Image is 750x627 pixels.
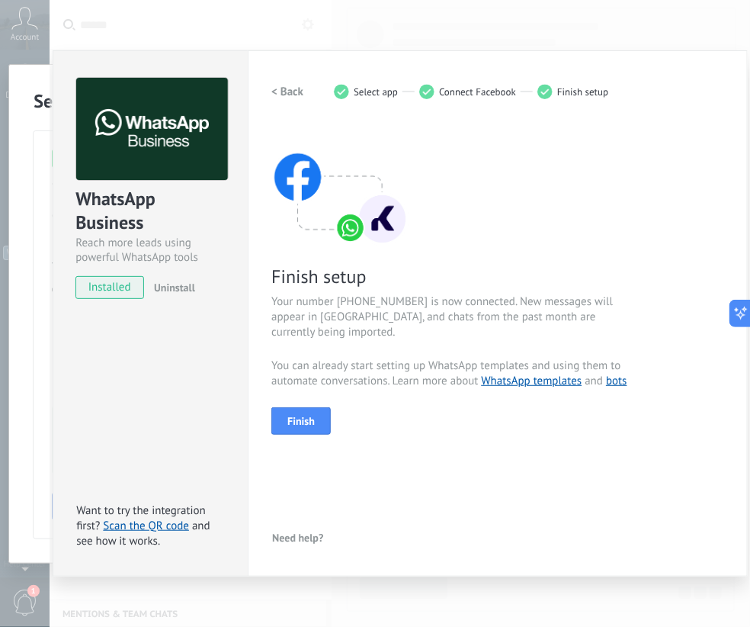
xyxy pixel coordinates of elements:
h2: < Back [271,85,303,99]
div: Reach more leads using powerful WhatsApp tools [75,236,226,265]
span: installed [76,276,143,299]
span: Uninstall [154,281,195,294]
a: bots [606,374,627,388]
span: Need help? [272,532,323,543]
span: You can already start setting up WhatsApp templates and using them to automate conversations. Lea... [271,359,634,389]
img: connect with facebook [271,124,409,246]
span: Want to try the integration first? [76,503,206,533]
span: Finish [287,416,315,426]
span: Your number [PHONE_NUMBER] is now connected. New messages will appear in [GEOGRAPHIC_DATA], and c... [271,294,634,340]
span: Select app [354,86,398,98]
button: Uninstall [148,276,195,299]
button: < Back [271,78,303,105]
img: logo_main.png [76,78,228,181]
div: WhatsApp Business [75,187,226,236]
button: Finish [271,407,331,435]
span: Connect Facebook [439,86,516,98]
span: Finish setup [557,86,608,98]
span: and see how it works. [76,519,210,548]
span: Finish setup [271,265,634,288]
a: Scan the QR code [103,519,189,533]
h2: Select your WhatsApp tool [34,89,716,113]
button: Need help? [271,526,324,549]
a: WhatsApp templates [481,374,582,388]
